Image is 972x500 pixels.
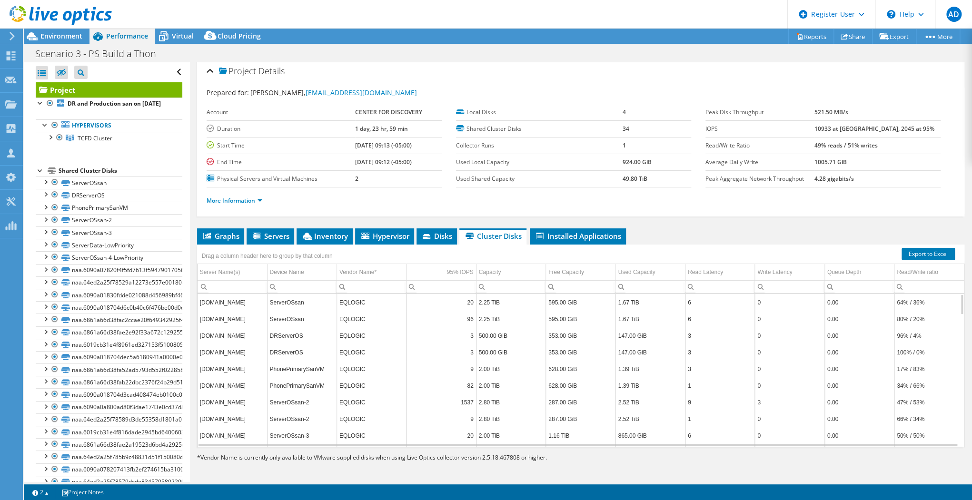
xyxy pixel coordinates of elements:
td: Column Vendor Name*, Value EQLOGIC [337,344,406,361]
td: Column Write Latency, Value 0 [755,427,824,444]
td: Column Capacity, Value 2.25 TiB [476,311,546,327]
td: Column Device Name, Value DRServerOS [267,327,337,344]
td: Column Write Latency, Value 0 [755,311,824,327]
td: Column Free Capacity, Value 287.00 GiB [546,394,615,411]
span: Cluster Disks [464,231,522,241]
a: naa.6861a66d38fae2e92f33a672c129255e [36,326,182,339]
td: Column Device Name, Value ServerOSsan-2 [267,411,337,427]
td: Column Vendor Name*, Value EQLOGIC [337,427,406,444]
a: naa.6861a66d38fac2ccae20f649342925f4 [36,314,182,326]
b: 10933 at [GEOGRAPHIC_DATA], 2045 at 95% [814,125,934,133]
td: Column Free Capacity, Value 628.00 GiB [546,361,615,377]
div: 95% IOPS [447,266,474,278]
label: Shared Cluster Disks [456,124,623,134]
td: Column Used Capacity, Value 2.52 TiB [615,394,685,411]
a: DRServerOS [36,189,182,201]
div: Free Capacity [548,266,584,278]
td: Column Vendor Name*, Filter cell [337,280,406,293]
td: Column Used Capacity, Value 147.00 GiB [615,344,685,361]
td: Column Read/Write ratio, Value 17% / 83% [894,361,964,377]
label: Prepared for: [207,88,249,97]
td: Column Used Capacity, Value 1.67 TiB [615,294,685,311]
td: Column Queue Depth, Filter cell [824,280,894,293]
td: Column Device Name, Filter cell [267,280,337,293]
td: Column Free Capacity, Value 353.00 GiB [546,344,615,361]
td: Server Name(s) Column [198,264,267,281]
a: Project [36,82,182,98]
td: Column Read Latency, Value 3 [685,327,754,344]
td: Column Queue Depth, Value 0.00 [824,394,894,411]
a: naa.6019cb31e4f8961ed327153f5100805b [36,339,182,351]
span: Inventory [301,231,348,241]
a: Project Notes [55,486,110,498]
td: Column Server Name(s), Value esxicarrus2.maincampus.sdtc.org [198,327,267,344]
td: Column Capacity, Value 2.80 TiB [476,394,546,411]
b: 49.80 TiB [623,175,647,183]
b: 4.28 gigabits/s [814,175,853,183]
td: 95% IOPS Column [407,264,476,281]
td: Column Read/Write ratio, Value 80% / 20% [894,311,964,327]
label: Read/Write Ratio [705,141,814,150]
label: Used Shared Capacity [456,174,623,184]
td: Column Device Name, Value ServerOSsan [267,311,337,327]
td: Column 95% IOPS, Value 82 [407,377,476,394]
label: Used Local Capacity [456,157,623,167]
td: Column Write Latency, Value 0 [755,327,824,344]
span: Graphs [202,231,239,241]
td: Column Server Name(s), Value esxicarrus1.maincampus.sdtc.org [198,311,267,327]
span: TCFD Cluster [78,134,112,142]
td: Column Queue Depth, Value 0.00 [824,361,894,377]
td: Column Queue Depth, Value 0.00 [824,344,894,361]
a: naa.64ed2a25f78589d3de55358d1801a018 [36,413,182,426]
a: [EMAIL_ADDRESS][DOMAIN_NAME] [306,88,417,97]
td: Column Device Name, Value ServerOSsan-2 [267,394,337,411]
td: Column Queue Depth, Value 0.00 [824,327,894,344]
td: Column Queue Depth, Value 0.00 [824,294,894,311]
td: Used Capacity Column [615,264,685,281]
td: Column Vendor Name*, Value EQLOGIC [337,327,406,344]
td: Column Capacity, Value 500.00 GiB [476,344,546,361]
td: Column Device Name, Value PhonePrimarySanVM [267,377,337,394]
td: Column Write Latency, Value 3 [755,394,824,411]
td: Column Server Name(s), Value esxicarrus1.maincampus.sdtc.org [198,411,267,427]
a: TCFD Cluster [36,132,182,144]
td: Column Vendor Name*, Value EQLOGIC [337,411,406,427]
b: CENTER FOR DISCOVERY [355,108,422,116]
td: Column Device Name, Value ServerOSsan [267,294,337,311]
td: Column Free Capacity, Value 595.00 GiB [546,294,615,311]
a: naa.64ed2a25f785b9c48831d51f150080d0 [36,451,182,463]
td: Column Capacity, Value 2.00 TiB [476,361,546,377]
td: Column 95% IOPS, Value 9 [407,411,476,427]
td: Column Vendor Name*, Value EQLOGIC [337,377,406,394]
span: Environment [40,31,82,40]
div: Queue Depth [827,266,861,278]
td: Column Vendor Name*, Value EQLOGIC [337,294,406,311]
svg: \n [887,10,895,19]
span: Disks [421,231,452,241]
a: naa.6090a01830fdde021088d456989bf46d [36,289,182,301]
div: Drag a column header here to group by that column [199,249,335,263]
a: Reports [788,29,834,44]
div: Data grid [197,245,964,447]
a: ServerOSsan-3 [36,226,182,239]
td: Column Read/Write ratio, Value 50% / 50% [894,427,964,444]
td: Column Free Capacity, Value 595.00 GiB [546,311,615,327]
label: Collector Runs [456,141,623,150]
a: Share [833,29,873,44]
td: Column Free Capacity, Value 353.00 GiB [546,327,615,344]
div: Device Name [270,266,304,278]
div: Read Latency [688,266,723,278]
span: [PERSON_NAME], [250,88,417,97]
td: Column Read/Write ratio, Value 64% / 36% [894,294,964,311]
a: naa.6861a66d38fae2a19523d6bd4a2925d8 [36,438,182,451]
td: Column Read Latency, Value 1 [685,411,754,427]
b: 34 [623,125,629,133]
a: ServerOSsan-2 [36,214,182,226]
span: Project [219,67,256,76]
a: naa.6090a018704dec5a6180941a0000e008 [36,351,182,363]
b: DR and Production san on [DATE] [68,99,161,108]
td: Column 95% IOPS, Value 96 [407,311,476,327]
td: Column Write Latency, Value 0 [755,411,824,427]
b: 1005.71 GiB [814,158,846,166]
td: Column Used Capacity, Value 147.00 GiB [615,327,685,344]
